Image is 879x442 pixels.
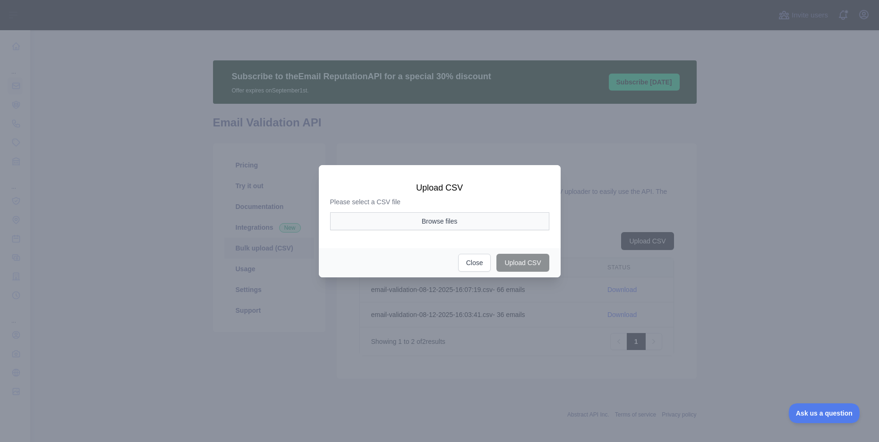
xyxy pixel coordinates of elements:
[330,212,549,230] button: Browse files
[458,254,491,272] button: Close
[789,403,860,423] iframe: Toggle Customer Support
[330,182,549,193] h3: Upload CSV
[330,197,549,207] p: Please select a CSV file
[496,254,549,272] button: Upload CSV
